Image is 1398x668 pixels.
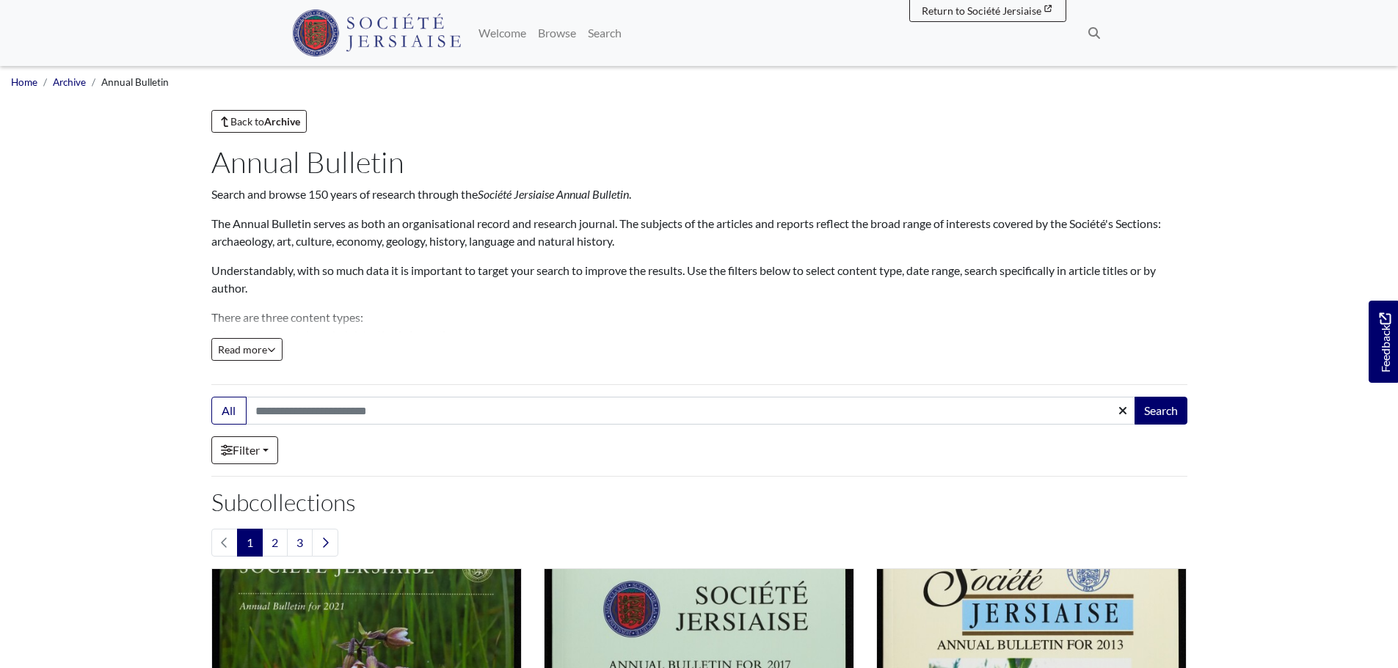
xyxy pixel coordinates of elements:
[211,338,283,361] button: Read all of the content
[218,343,276,356] span: Read more
[292,6,462,60] a: Société Jersiaise logo
[312,529,338,557] a: Next page
[287,529,313,557] a: Goto page 3
[264,115,300,128] strong: Archive
[211,529,238,557] li: Previous page
[1135,397,1187,425] button: Search
[211,488,1187,516] h2: Subcollections
[1369,301,1398,383] a: Would you like to provide feedback?
[211,186,1187,203] p: Search and browse 150 years of research through the .
[211,436,278,464] a: Filter
[237,529,263,557] span: Goto page 1
[211,309,1187,379] p: There are three content types: Information: contains administrative information. Reports: contain...
[478,187,629,201] em: Société Jersiaise Annual Bulletin
[582,18,627,48] a: Search
[246,397,1136,425] input: Search this collection...
[211,397,247,425] button: All
[292,10,462,56] img: Société Jersiaise
[922,4,1041,17] span: Return to Société Jersiaise
[211,144,1187,180] h1: Annual Bulletin
[11,76,37,88] a: Home
[211,215,1187,250] p: The Annual Bulletin serves as both an organisational record and research journal. The subjects of...
[101,76,169,88] span: Annual Bulletin
[262,529,288,557] a: Goto page 2
[1376,312,1394,372] span: Feedback
[211,262,1187,297] p: Understandably, with so much data it is important to target your search to improve the results. U...
[53,76,86,88] a: Archive
[532,18,582,48] a: Browse
[211,529,1187,557] nav: pagination
[211,110,307,133] a: Back toArchive
[473,18,532,48] a: Welcome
